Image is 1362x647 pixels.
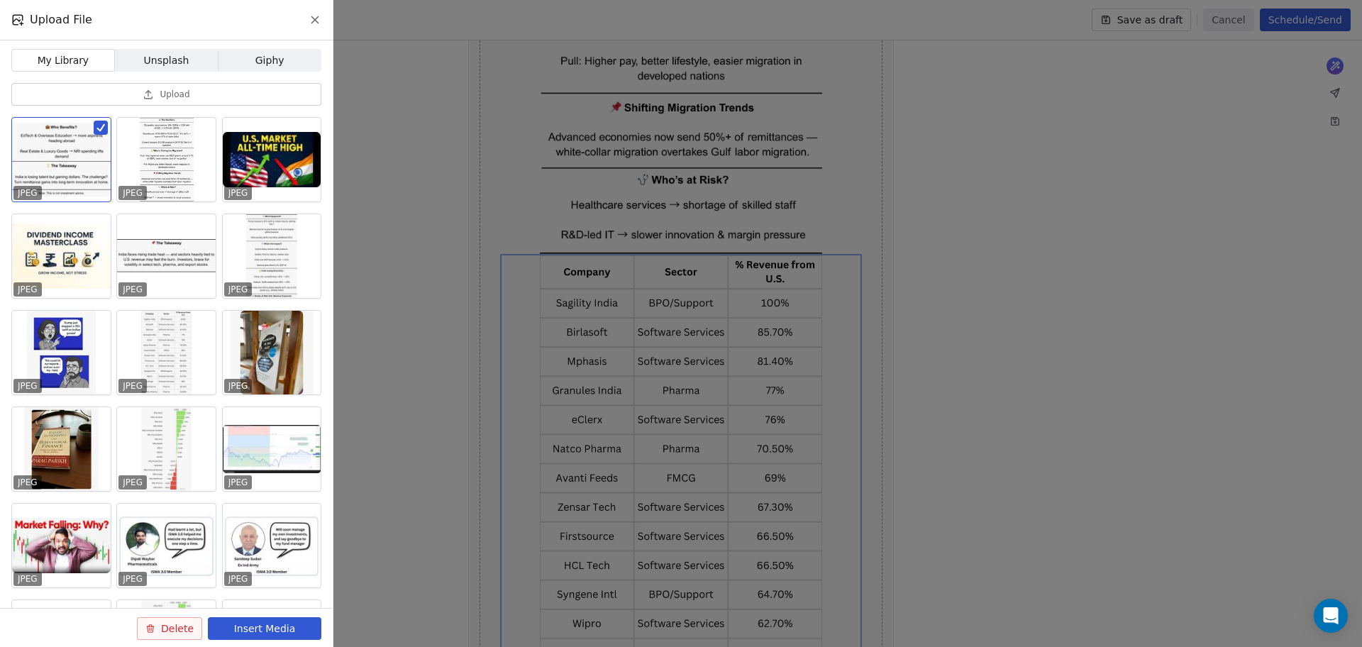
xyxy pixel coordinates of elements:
p: JPEG [18,477,38,488]
span: Giphy [255,53,284,68]
p: JPEG [123,573,143,585]
p: JPEG [228,477,248,488]
p: JPEG [18,284,38,295]
p: JPEG [18,573,38,585]
p: JPEG [228,573,248,585]
p: JPEG [123,284,143,295]
p: JPEG [228,380,248,392]
p: JPEG [123,187,143,199]
p: JPEG [228,284,248,295]
div: Open Intercom Messenger [1314,599,1348,633]
p: JPEG [123,380,143,392]
p: JPEG [18,380,38,392]
span: Upload [160,89,189,100]
button: Upload [11,83,321,106]
p: JPEG [228,187,248,199]
button: Insert Media [208,617,321,640]
span: Unsplash [144,53,189,68]
button: Delete [137,617,202,640]
span: Upload File [30,11,92,28]
p: JPEG [123,477,143,488]
p: JPEG [18,187,38,199]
